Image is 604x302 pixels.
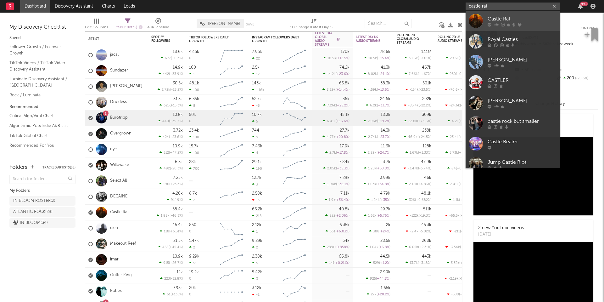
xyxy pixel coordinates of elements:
[341,50,350,54] div: 170k
[252,113,262,117] div: 10.7k
[170,135,182,139] span: +23.6 %
[163,183,169,186] span: 196
[9,43,69,56] a: Follower Growth / Follower Growth
[252,119,258,123] div: 5
[110,257,119,262] a: imar
[252,88,264,92] div: 1.16k
[466,72,560,93] a: CASTLER
[556,66,598,74] div: --
[420,88,430,92] span: -23.5 %
[466,113,560,134] a: castle rock but smaller
[42,166,75,169] button: Tracked Artists(35)
[408,167,418,170] span: -3.47k
[368,151,377,155] span: 2.29k
[408,104,419,107] span: -83.4k
[173,66,183,70] div: 14.9k
[173,113,183,117] div: 10.8k
[9,112,69,119] a: Critical Algo/Viral Chart
[110,162,129,168] a: Willowake
[404,119,431,123] div: ( )
[419,167,430,170] span: -6.74 %
[337,72,349,76] span: +23.6 %
[252,176,261,180] div: 12.7k
[368,72,377,76] span: 8.02k
[449,88,460,92] span: -70.6k
[337,151,349,155] span: +17.8 %
[445,72,472,76] div: ( )
[85,16,108,34] div: Edit Columns
[445,103,472,107] div: ( )
[280,47,309,63] svg: Chart title
[9,142,69,149] a: Recommended For You
[189,36,236,43] div: TikTok Followers Daily Growth
[438,35,463,43] div: Rolling 7D US Audio Streams
[466,154,560,174] a: Jump Castle Riot
[189,160,196,164] div: 28k
[380,176,390,180] div: 3.99k
[252,50,262,54] div: 7.95k
[364,151,390,155] div: ( )
[252,160,262,164] div: 29.1k
[9,175,75,184] input: Search for folders...
[466,93,560,113] a: [PERSON_NAME]
[381,144,390,148] div: 11.6k
[368,135,377,139] span: 2.74k
[290,16,337,34] div: 1D Change (Latest Day Global Audio Streams)
[488,56,557,64] div: [PERSON_NAME]
[380,50,390,54] div: 78.6k
[457,72,471,76] span: +0.364 %
[327,104,336,107] span: 7.26k
[422,66,431,70] div: 467k
[422,81,431,85] div: 501k
[158,119,183,123] div: ( )
[110,273,132,278] a: Gutter King
[252,144,262,148] div: 7.46k
[366,103,390,107] div: ( )
[110,288,122,294] a: 8obes
[337,88,349,92] span: +14.4 %
[9,76,69,88] a: Luminate Discovery Assistant / [GEOGRAPHIC_DATA]
[340,144,350,148] div: 17.9k
[405,72,431,76] div: ( )
[450,72,456,76] span: 950
[446,135,472,139] div: ( )
[364,182,390,186] div: ( )
[368,167,376,170] span: 1.25k
[340,191,350,196] div: 7.11k
[364,119,390,123] div: ( )
[364,135,390,139] div: ( )
[217,142,246,157] svg: Chart title
[172,57,182,60] span: +0.3 %
[364,166,390,170] div: ( )
[252,56,260,60] div: 22
[189,191,197,196] div: 8.7k
[189,50,199,54] div: 42.5k
[421,50,431,54] div: 1.11M
[466,3,560,10] input: Search for artists
[450,151,458,155] span: 3.73k
[159,166,183,170] div: ( )
[175,160,183,164] div: 6.5k
[162,120,169,123] span: 440
[110,241,136,247] a: Makeout Reef
[404,166,431,170] div: ( )
[173,128,183,133] div: 3.72k
[280,110,309,126] svg: Chart title
[368,88,377,92] span: 4.59k
[580,2,588,6] div: 99 +
[377,151,389,155] span: +24.7 %
[418,120,430,123] span: +7.96 %
[424,176,431,180] div: 46k
[189,104,195,108] div: 8
[189,57,191,60] div: 0
[327,183,336,186] span: 1.94k
[110,210,129,215] a: Castle Rat
[252,182,258,186] div: 3
[252,167,262,171] div: 190
[172,191,183,196] div: 4.26k
[365,19,412,28] input: Search...
[9,132,69,139] a: TikTok Global Chart
[450,183,459,186] span: 2.41k
[419,72,430,76] span: +1.67 %
[447,166,472,170] div: ( )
